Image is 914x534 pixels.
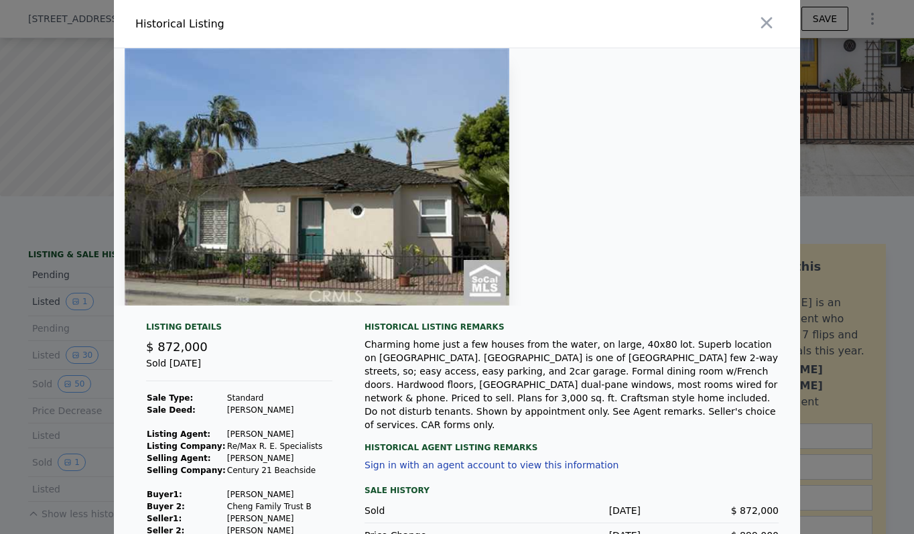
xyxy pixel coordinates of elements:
td: Century 21 Beachside [226,464,323,476]
div: Sold [DATE] [146,356,332,381]
strong: Seller 1 : [147,514,182,523]
strong: Selling Agent: [147,454,211,463]
strong: Listing Agent: [147,429,210,439]
div: Sale History [365,482,779,498]
span: $ 872,000 [731,505,779,516]
strong: Buyer 2: [147,502,185,511]
div: Charming home just a few houses from the water, on large, 40x80 lot. Superb location on [GEOGRAPH... [365,338,779,431]
td: [PERSON_NAME] [226,513,323,525]
button: Sign in with an agent account to view this information [365,460,618,470]
td: Standard [226,392,323,404]
td: Re/Max R. E. Specialists [226,440,323,452]
td: [PERSON_NAME] [226,404,323,416]
img: Property Img [125,48,509,306]
strong: Sale Type: [147,393,193,403]
div: Historical Listing [135,16,452,32]
strong: Sale Deed: [147,405,196,415]
div: [DATE] [503,504,641,517]
td: [PERSON_NAME] [226,452,323,464]
div: Listing Details [146,322,332,338]
strong: Buyer 1 : [147,490,182,499]
td: Cheng Family Trust B [226,500,323,513]
div: Historical Listing remarks [365,322,779,332]
span: $ 872,000 [146,340,208,354]
strong: Selling Company: [147,466,226,475]
strong: Listing Company: [147,442,225,451]
td: [PERSON_NAME] [226,488,323,500]
td: [PERSON_NAME] [226,428,323,440]
div: Sold [365,504,503,517]
div: Historical Agent Listing Remarks [365,431,779,453]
